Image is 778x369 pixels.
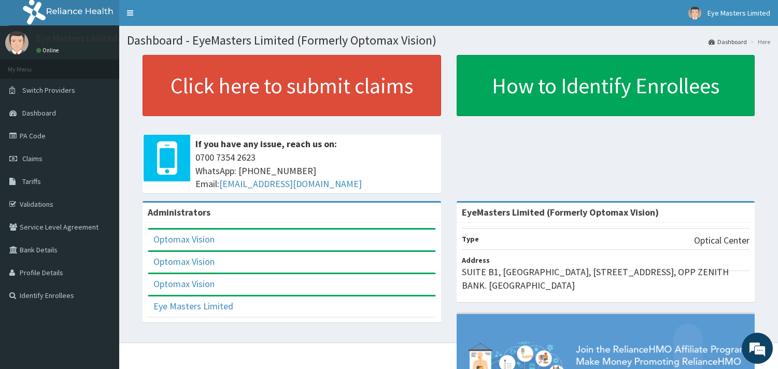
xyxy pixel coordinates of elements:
[219,178,362,190] a: [EMAIL_ADDRESS][DOMAIN_NAME]
[5,31,29,54] img: User Image
[22,86,75,95] span: Switch Providers
[153,300,233,312] a: Eye Masters Limited
[462,206,659,218] strong: EyeMasters Limited (Formerly Optomax Vision)
[22,177,41,186] span: Tariffs
[748,37,770,46] li: Here
[143,55,441,116] a: Click here to submit claims
[127,34,770,47] h1: Dashboard - EyeMasters Limited (Formerly Optomax Vision)
[153,233,215,245] a: Optomax Vision
[148,206,210,218] b: Administrators
[36,47,61,54] a: Online
[709,37,747,46] a: Dashboard
[462,234,479,244] b: Type
[22,154,43,163] span: Claims
[153,278,215,290] a: Optomax Vision
[36,34,117,43] p: Eye Masters Limited
[457,55,755,116] a: How to Identify Enrollees
[694,234,749,247] p: Optical Center
[462,265,750,292] p: SUITE B1, [GEOGRAPHIC_DATA], [STREET_ADDRESS], OPP ZENITH BANK. [GEOGRAPHIC_DATA]
[153,256,215,267] a: Optomax Vision
[462,256,490,265] b: Address
[688,7,701,20] img: User Image
[195,151,436,191] span: 0700 7354 2623 WhatsApp: [PHONE_NUMBER] Email:
[708,8,770,18] span: Eye Masters Limited
[22,108,56,118] span: Dashboard
[195,138,337,150] b: If you have any issue, reach us on:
